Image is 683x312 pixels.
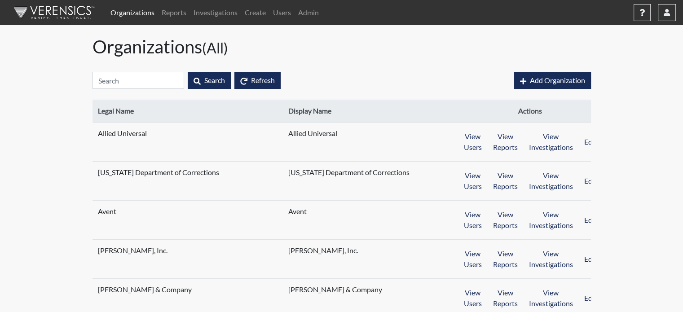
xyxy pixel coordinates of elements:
button: View Investigations [523,206,579,234]
a: Organizations [107,4,158,22]
button: View Investigations [523,284,579,312]
span: Avent [288,206,401,217]
button: View Reports [487,167,524,195]
button: Edit [578,245,603,273]
a: Reports [158,4,190,22]
button: View Reports [487,284,524,312]
button: Search [188,72,231,89]
button: Refresh [234,72,281,89]
button: View Reports [487,245,524,273]
button: View Users [458,206,488,234]
span: [PERSON_NAME], Inc. [288,245,401,256]
th: Display Name [283,100,453,123]
button: Edit [578,128,603,156]
span: Avent [98,206,210,217]
a: Users [269,4,295,22]
button: View Users [458,128,488,156]
button: View Investigations [523,128,579,156]
span: Allied Universal [98,128,210,139]
th: Legal Name [93,100,283,123]
button: View Users [458,245,488,273]
a: Investigations [190,4,241,22]
button: View Users [458,167,488,195]
button: View Reports [487,128,524,156]
span: [PERSON_NAME], Inc. [98,245,210,256]
button: View Investigations [523,245,579,273]
small: (All) [202,39,228,57]
a: Create [241,4,269,22]
span: [US_STATE] Department of Corrections [98,167,219,178]
a: Admin [295,4,322,22]
button: Edit [578,206,603,234]
button: Add Organization [514,72,591,89]
span: Add Organization [530,76,585,84]
h1: Organizations [93,36,591,57]
button: View Investigations [523,167,579,195]
span: Allied Universal [288,128,401,139]
button: Edit [578,284,603,312]
button: Edit [578,167,603,195]
span: Refresh [251,76,275,84]
th: Actions [453,100,608,123]
span: [US_STATE] Department of Corrections [288,167,410,178]
span: [PERSON_NAME] & Company [288,284,401,295]
button: View Users [458,284,488,312]
span: [PERSON_NAME] & Company [98,284,210,295]
span: Search [204,76,225,84]
input: Search [93,72,184,89]
button: View Reports [487,206,524,234]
